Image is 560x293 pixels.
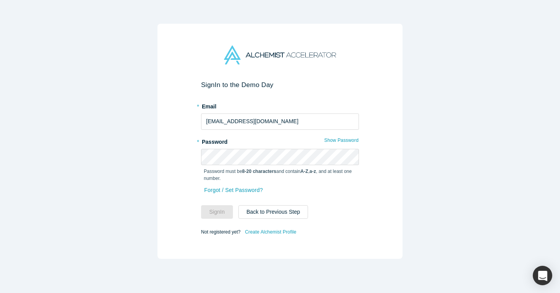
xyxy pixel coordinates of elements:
span: Not registered yet? [201,229,240,234]
h2: Sign In to the Demo Day [201,81,359,89]
button: SignIn [201,205,233,219]
a: Create Alchemist Profile [245,227,297,237]
strong: a-z [310,169,316,174]
strong: A-Z [301,169,308,174]
p: Password must be and contain , , and at least one number. [204,168,356,182]
button: Show Password [324,135,359,145]
strong: 8-20 characters [242,169,276,174]
a: Forgot / Set Password? [204,183,263,197]
label: Email [201,100,359,111]
img: Alchemist Accelerator Logo [224,45,336,65]
label: Password [201,135,359,146]
button: Back to Previous Step [238,205,308,219]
